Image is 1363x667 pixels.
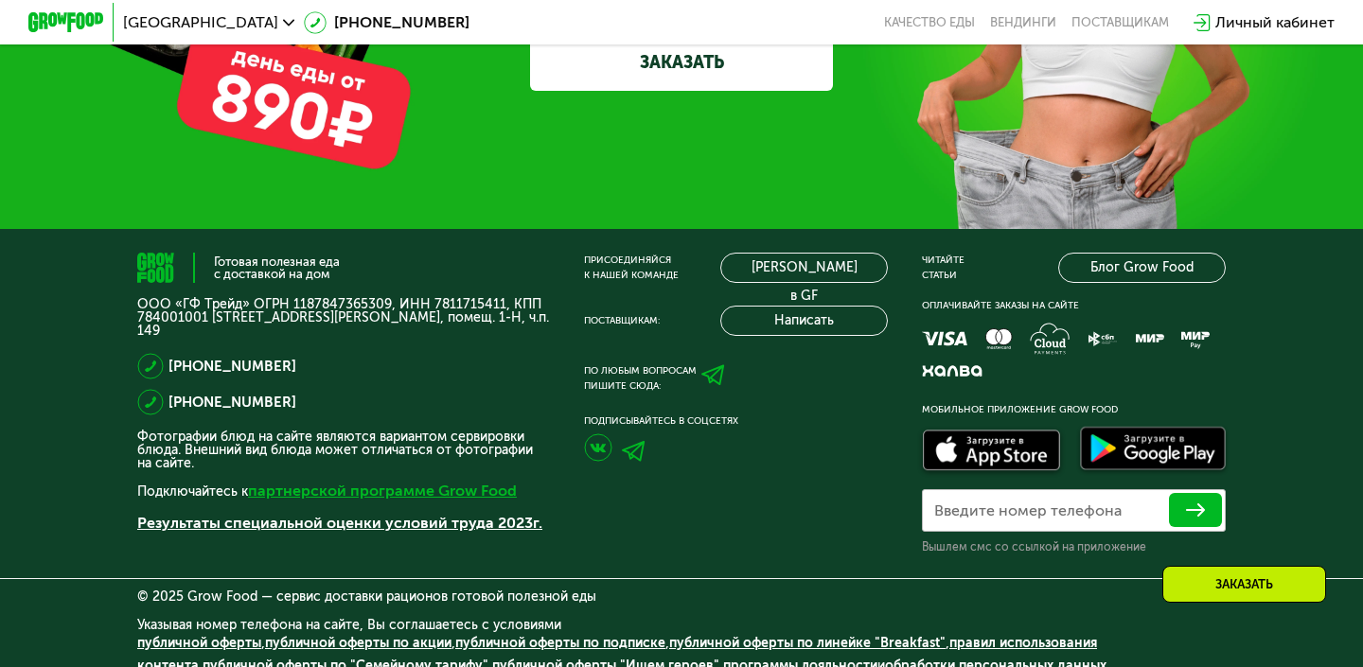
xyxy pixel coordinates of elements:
[248,482,517,500] a: партнерской программе Grow Food
[168,391,296,413] a: [PHONE_NUMBER]
[884,15,975,30] a: Качество еды
[922,402,1226,417] div: Мобильное приложение Grow Food
[137,480,550,502] p: Подключайтесь к
[922,253,965,283] div: Читайте статьи
[584,313,660,328] div: Поставщикам:
[168,355,296,377] a: [PHONE_NUMBER]
[934,505,1122,516] label: Введите номер телефона
[1162,566,1326,603] div: Заказать
[1075,423,1230,478] img: Доступно в Google Play
[1071,15,1169,30] div: поставщикам
[123,15,278,30] span: [GEOGRAPHIC_DATA]
[1058,253,1226,283] a: Блог Grow Food
[455,635,665,651] a: публичной оферты по подписке
[720,253,888,283] a: [PERSON_NAME] в GF
[214,255,340,280] div: Готовая полезная еда с доставкой на дом
[584,363,697,394] div: По любым вопросам пишите сюда:
[137,590,1226,604] div: © 2025 Grow Food — сервис доставки рационов готовой полезной еды
[922,539,1226,554] div: Вышлем смс со ссылкой на приложение
[137,514,542,532] a: Результаты специальной оценки условий труда 2023г.
[720,306,888,336] button: Написать
[137,635,261,651] a: публичной оферты
[137,430,550,470] p: Фотографии блюд на сайте являются вариантом сервировки блюда. Внешний вид блюда может отличаться ...
[669,635,946,651] a: публичной оферты по линейке "Breakfast"
[1215,11,1335,34] div: Личный кабинет
[304,11,469,34] a: [PHONE_NUMBER]
[265,635,451,651] a: публичной оферты по акции
[990,15,1056,30] a: Вендинги
[584,413,888,429] div: Подписывайтесь в соцсетях
[530,34,833,91] a: ЗАКАЗАТЬ
[137,298,550,338] p: ООО «ГФ Трейд» ОГРН 1187847365309, ИНН 7811715411, КПП 784001001 [STREET_ADDRESS][PERSON_NAME], п...
[922,298,1226,313] div: Оплачивайте заказы на сайте
[584,253,679,283] div: Присоединяйся к нашей команде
